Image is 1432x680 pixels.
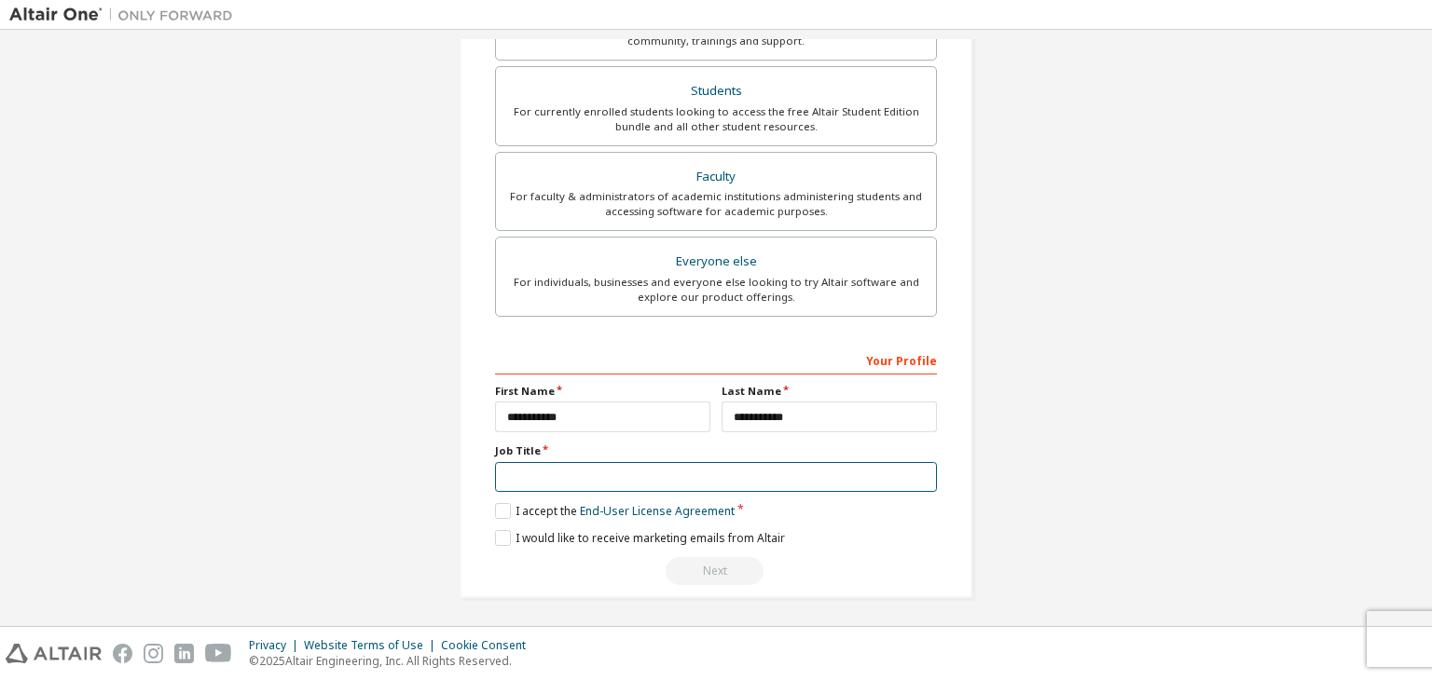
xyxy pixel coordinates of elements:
a: End-User License Agreement [580,503,735,519]
img: altair_logo.svg [6,644,102,663]
div: Cookie Consent [441,638,537,653]
div: For faculty & administrators of academic institutions administering students and accessing softwa... [507,189,925,219]
div: Privacy [249,638,304,653]
label: Last Name [722,384,937,399]
label: I would like to receive marketing emails from Altair [495,530,785,546]
div: Website Terms of Use [304,638,441,653]
div: Your Profile [495,345,937,374]
img: youtube.svg [205,644,232,663]
div: Everyone else [507,249,925,275]
div: Students [507,78,925,104]
label: First Name [495,384,710,399]
img: Altair One [9,6,242,24]
label: I accept the [495,503,735,519]
div: Faculty [507,164,925,190]
div: For individuals, businesses and everyone else looking to try Altair software and explore our prod... [507,275,925,305]
img: linkedin.svg [174,644,194,663]
div: Read and acccept EULA to continue [495,557,937,585]
div: For currently enrolled students looking to access the free Altair Student Edition bundle and all ... [507,104,925,134]
p: © 2025 Altair Engineering, Inc. All Rights Reserved. [249,653,537,669]
label: Job Title [495,443,937,458]
img: instagram.svg [144,644,163,663]
img: facebook.svg [113,644,132,663]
